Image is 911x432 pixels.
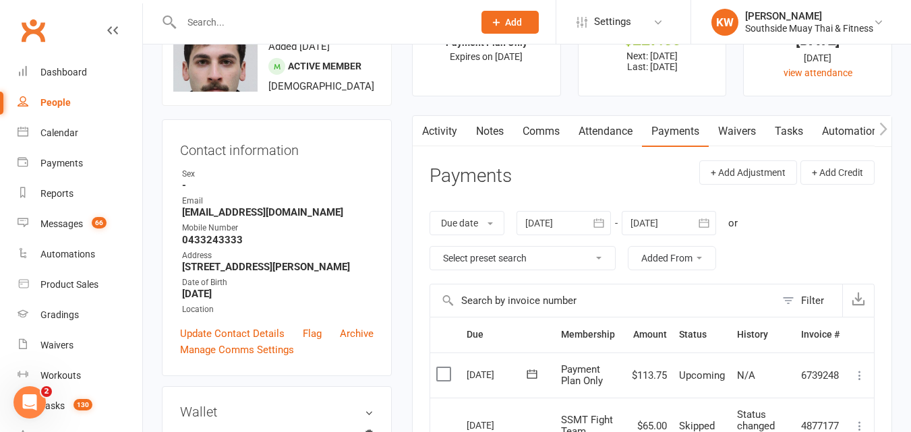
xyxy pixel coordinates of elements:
a: Flag [303,326,322,342]
a: Update Contact Details [180,326,285,342]
div: [DATE] [467,364,529,385]
button: Due date [430,211,504,235]
span: Payment Plan Only [561,363,603,387]
div: Address [182,249,374,262]
span: [DEMOGRAPHIC_DATA] [268,80,374,92]
time: Added [DATE] [268,40,330,53]
a: Notes [467,116,513,147]
div: Date of Birth [182,276,374,289]
a: Product Sales [18,270,142,300]
input: Search by invoice number [430,284,775,317]
img: image1574816860.png [173,7,258,117]
div: [PERSON_NAME] [745,10,873,22]
a: Calendar [18,118,142,148]
a: Automations [18,239,142,270]
div: [DATE] [756,33,879,47]
a: Gradings [18,300,142,330]
td: 6739248 [795,352,846,398]
div: Reports [40,188,74,199]
div: Messages [40,218,83,229]
strong: 0433243333 [182,234,374,246]
div: Mobile Number [182,222,374,235]
p: Next: [DATE] Last: [DATE] [591,51,714,72]
div: Email [182,195,374,208]
div: Gradings [40,309,79,320]
span: Expires on [DATE] [450,51,523,62]
button: Add [481,11,539,34]
th: Membership [555,317,626,352]
div: KW [711,9,738,36]
a: Reports [18,179,142,209]
th: Status [673,317,731,352]
span: Upcoming [679,369,725,381]
span: Skipped [679,420,715,432]
div: Payments [40,158,83,168]
div: [DATE] [756,51,879,65]
td: $113.75 [626,352,673,398]
h3: Wallet [180,404,374,419]
button: Added From [628,246,716,270]
a: Waivers [18,330,142,361]
div: People [40,97,71,108]
span: 130 [74,399,92,410]
a: People [18,88,142,118]
a: Automations [813,116,893,147]
iframe: Intercom live chat [13,386,46,419]
a: Tasks 130 [18,391,142,421]
a: Messages 66 [18,209,142,239]
div: Filter [801,292,824,309]
h3: Contact information [180,137,374,158]
div: Workouts [40,370,81,381]
div: Calendar [40,127,78,138]
a: Dashboard [18,57,142,88]
div: Product Sales [40,279,98,290]
div: Waivers [40,340,74,350]
div: or [728,215,738,231]
a: Workouts [18,361,142,391]
div: Location [182,303,374,316]
strong: [EMAIL_ADDRESS][DOMAIN_NAME] [182,206,374,218]
div: Dashboard [40,67,87,78]
h3: Payments [430,166,512,187]
a: Payments [642,116,709,147]
strong: [DATE] [182,288,374,300]
strong: [STREET_ADDRESS][PERSON_NAME] [182,261,374,273]
a: Attendance [569,116,642,147]
div: Tasks [40,400,65,411]
div: Automations [40,249,95,259]
button: Filter [775,284,842,317]
a: Tasks [765,116,813,147]
span: 2 [41,386,52,397]
div: Southside Muay Thai & Fitness [745,22,873,34]
button: + Add Credit [800,160,875,185]
span: Active member [288,61,361,71]
th: Invoice # [795,317,846,352]
a: Waivers [709,116,765,147]
span: N/A [737,369,755,381]
input: Search... [177,13,464,32]
span: Add [505,17,522,28]
th: Due [461,317,555,352]
a: Manage Comms Settings [180,342,294,358]
th: History [731,317,795,352]
a: Archive [340,326,374,342]
span: 66 [92,217,107,228]
a: Comms [513,116,569,147]
a: Activity [413,116,467,147]
span: Settings [594,7,631,37]
a: Payments [18,148,142,179]
a: view attendance [784,67,852,78]
div: Sex [182,168,374,181]
button: + Add Adjustment [699,160,797,185]
th: Amount [626,317,673,352]
div: $227.50 [591,33,714,47]
strong: - [182,179,374,191]
a: Clubworx [16,13,50,47]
